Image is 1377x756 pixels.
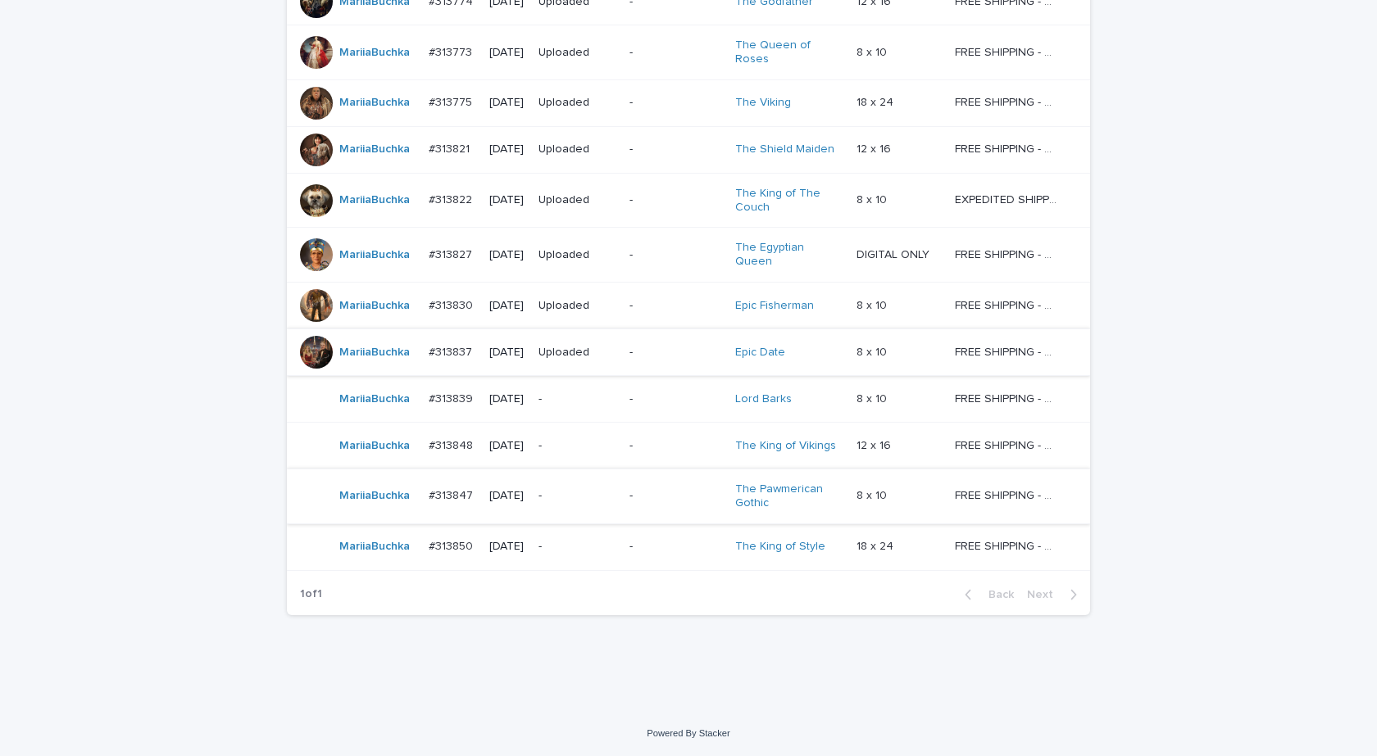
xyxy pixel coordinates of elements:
[339,248,410,262] a: MariiaBuchka
[629,46,722,60] p: -
[539,143,616,156] p: Uploaded
[539,346,616,360] p: Uploaded
[287,375,1090,422] tr: MariiaBuchka #313839#313839 [DATE]--Lord Barks 8 x 108 x 10 FREE SHIPPING - preview in 1-2 busine...
[339,489,410,503] a: MariiaBuchka
[629,540,722,554] p: -
[539,439,616,453] p: -
[735,346,785,360] a: Epic Date
[955,296,1061,313] p: FREE SHIPPING - preview in 1-2 business days, after your approval delivery will take 5-10 b.d.
[857,190,890,207] p: 8 x 10
[339,193,410,207] a: MariiaBuchka
[857,486,890,503] p: 8 x 10
[629,193,722,207] p: -
[287,79,1090,126] tr: MariiaBuchka #313775#313775 [DATE]Uploaded-The Viking 18 x 2418 x 24 FREE SHIPPING - preview in 1...
[1020,587,1090,602] button: Next
[287,282,1090,328] tr: MariiaBuchka #313830#313830 [DATE]Uploaded-Epic Fisherman 8 x 108 x 10 FREE SHIPPING - preview in...
[647,728,729,738] a: Powered By Stacker
[429,43,475,60] p: #313773
[955,43,1061,60] p: FREE SHIPPING - preview in 1-2 business days, after your approval delivery will take 5-10 b.d.
[629,392,722,406] p: -
[857,389,890,406] p: 8 x 10
[429,486,476,503] p: #313847
[489,193,526,207] p: [DATE]
[339,346,410,360] a: MariiaBuchka
[629,439,722,453] p: -
[489,96,526,110] p: [DATE]
[287,523,1090,570] tr: MariiaBuchka #313850#313850 [DATE]--The King of Style 18 x 2418 x 24 FREE SHIPPING - preview in 1...
[629,489,722,503] p: -
[979,589,1014,600] span: Back
[489,489,526,503] p: [DATE]
[735,187,838,215] a: The King of The Couch
[735,96,791,110] a: The Viking
[539,46,616,60] p: Uploaded
[287,574,335,614] p: 1 of 1
[429,139,473,156] p: #313821
[429,436,476,453] p: #313848
[429,389,476,406] p: #313839
[857,245,933,262] p: DIGITAL ONLY
[857,342,890,360] p: 8 x 10
[629,143,722,156] p: -
[287,422,1090,469] tr: MariiaBuchka #313848#313848 [DATE]--The King of Vikings 12 x 1612 x 16 FREE SHIPPING - preview in...
[955,389,1061,406] p: FREE SHIPPING - preview in 1-2 business days, after your approval delivery will take 5-10 b.d.
[629,346,722,360] p: -
[489,346,526,360] p: [DATE]
[735,38,838,66] a: The Queen of Roses
[857,536,897,554] p: 18 x 24
[955,342,1061,360] p: FREE SHIPPING - preview in 1-2 business days, after your approval delivery will take 5-10 b.d.
[489,248,526,262] p: [DATE]
[857,43,890,60] p: 8 x 10
[429,245,475,262] p: #313827
[735,241,838,269] a: The Egyptian Queen
[489,299,526,313] p: [DATE]
[735,439,836,453] a: The King of Vikings
[287,126,1090,173] tr: MariiaBuchka #313821#313821 [DATE]Uploaded-The Shield Maiden 12 x 1612 x 16 FREE SHIPPING - previ...
[539,248,616,262] p: Uploaded
[735,540,825,554] a: The King of Style
[339,439,410,453] a: MariiaBuchka
[1027,589,1063,600] span: Next
[339,96,410,110] a: MariiaBuchka
[489,143,526,156] p: [DATE]
[489,439,526,453] p: [DATE]
[539,392,616,406] p: -
[629,96,722,110] p: -
[287,25,1090,80] tr: MariiaBuchka #313773#313773 [DATE]Uploaded-The Queen of Roses 8 x 108 x 10 FREE SHIPPING - previe...
[287,469,1090,523] tr: MariiaBuchka #313847#313847 [DATE]--The Pawmerican Gothic 8 x 108 x 10 FREE SHIPPING - preview in...
[955,93,1061,110] p: FREE SHIPPING - preview in 1-2 business days, after your approval delivery will take 5-10 b.d.
[857,139,894,156] p: 12 x 16
[339,46,410,60] a: MariiaBuchka
[429,93,475,110] p: #313775
[339,392,410,406] a: MariiaBuchka
[735,143,834,156] a: The Shield Maiden
[489,46,526,60] p: [DATE]
[287,228,1090,283] tr: MariiaBuchka #313827#313827 [DATE]Uploaded-The Egyptian Queen DIGITAL ONLYDIGITAL ONLY FREE SHIPP...
[955,139,1061,156] p: FREE SHIPPING - preview in 1-2 business days, after your approval delivery will take 5-10 b.d.
[339,299,410,313] a: MariiaBuchka
[857,93,897,110] p: 18 x 24
[629,299,722,313] p: -
[857,436,894,453] p: 12 x 16
[735,482,838,510] a: The Pawmerican Gothic
[429,190,475,207] p: #313822
[955,190,1061,207] p: EXPEDITED SHIPPING - preview in 1 business day; delivery up to 5 business days after your approval.
[429,342,475,360] p: #313837
[489,392,526,406] p: [DATE]
[339,540,410,554] a: MariiaBuchka
[955,436,1061,453] p: FREE SHIPPING - preview in 1-2 business days, after your approval delivery will take 5-10 b.d.
[955,486,1061,503] p: FREE SHIPPING - preview in 1-2 business days, after your approval delivery will take 5-10 b.d.
[539,96,616,110] p: Uploaded
[539,540,616,554] p: -
[735,299,814,313] a: Epic Fisherman
[287,328,1090,375] tr: MariiaBuchka #313837#313837 [DATE]Uploaded-Epic Date 8 x 108 x 10 FREE SHIPPING - preview in 1-2 ...
[539,489,616,503] p: -
[339,143,410,156] a: MariiaBuchka
[952,587,1020,602] button: Back
[539,193,616,207] p: Uploaded
[429,536,476,554] p: #313850
[287,173,1090,228] tr: MariiaBuchka #313822#313822 [DATE]Uploaded-The King of The Couch 8 x 108 x 10 EXPEDITED SHIPPING ...
[489,540,526,554] p: [DATE]
[429,296,476,313] p: #313830
[857,296,890,313] p: 8 x 10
